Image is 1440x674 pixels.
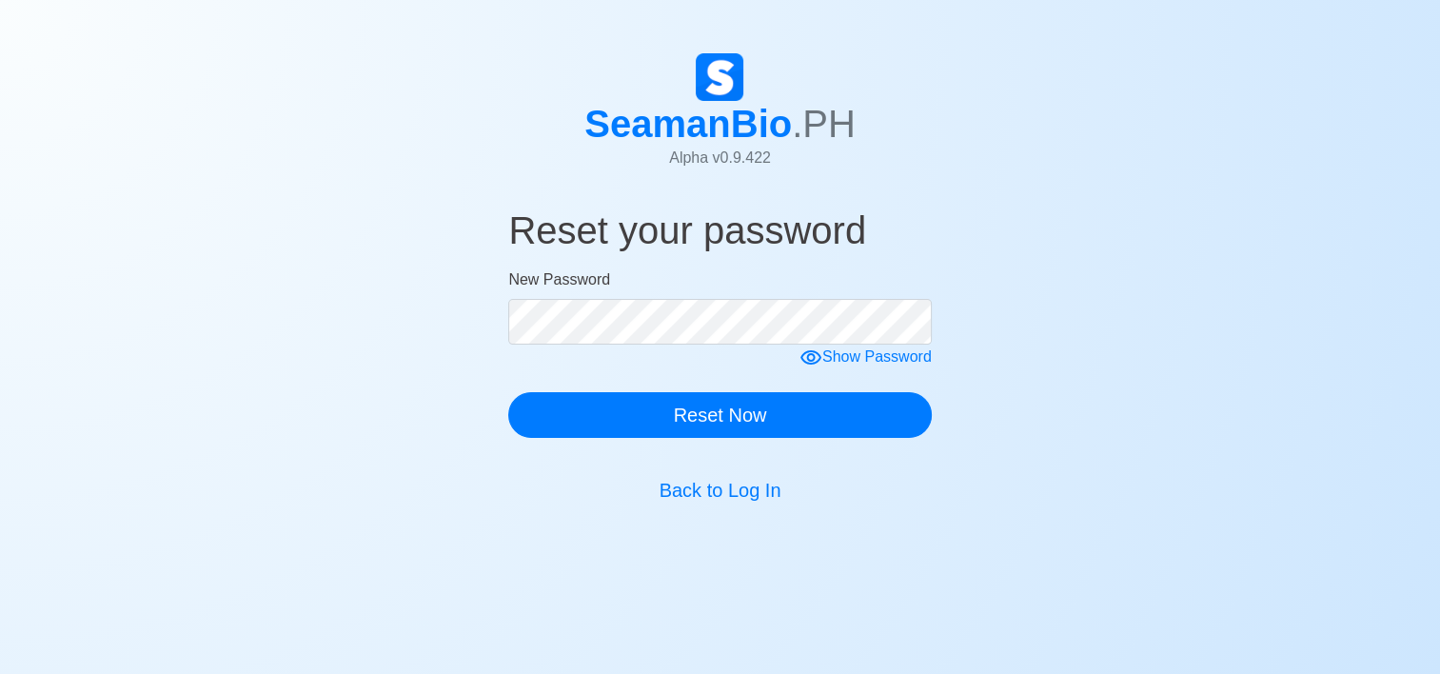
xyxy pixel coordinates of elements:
[799,346,932,369] div: Show Password
[792,103,856,145] span: .PH
[660,480,781,501] a: Back to Log In
[508,392,931,438] button: Reset Now
[584,147,856,169] p: Alpha v 0.9.422
[584,53,856,185] a: SeamanBio.PHAlpha v0.9.422
[508,208,931,261] h1: Reset your password
[508,271,610,287] span: New Password
[696,53,743,101] img: Logo
[584,101,856,147] h1: SeamanBio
